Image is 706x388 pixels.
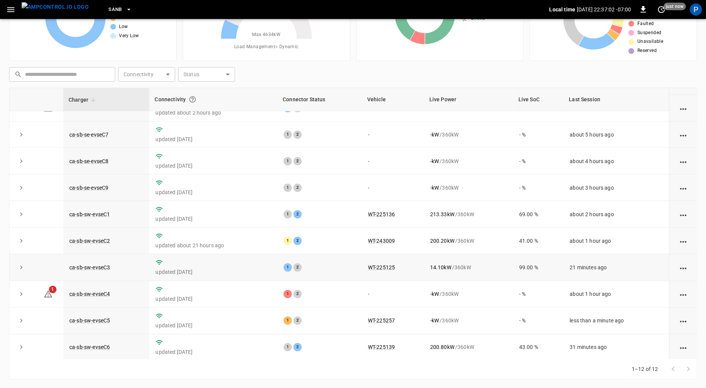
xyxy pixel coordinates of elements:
[16,209,27,220] button: expand row
[155,215,271,223] p: updated [DATE]
[564,88,669,111] th: Last Session
[293,157,302,165] div: 2
[513,148,564,174] td: - %
[155,242,271,249] p: updated about 21 hours ago
[283,210,292,218] div: 1
[424,88,513,111] th: Live Power
[678,264,688,271] div: action cell options
[430,210,507,218] div: / 360 kW
[678,343,688,351] div: action cell options
[637,38,663,46] span: Unavailable
[655,3,667,16] button: set refresh interval
[430,131,439,138] p: - kW
[69,95,98,104] span: Charger
[16,341,27,353] button: expand row
[155,295,271,303] p: updated [DATE]
[513,334,564,361] td: 43.00 %
[678,237,688,245] div: action cell options
[678,290,688,298] div: action cell options
[362,174,424,201] td: -
[430,290,507,298] div: / 360 kW
[69,185,108,191] a: ca-sb-se-evseC9
[283,157,292,165] div: 1
[16,129,27,140] button: expand row
[293,237,302,245] div: 2
[362,281,424,308] td: -
[69,158,108,164] a: ca-sb-se-evseC8
[564,281,669,308] td: about 1 hour ago
[564,254,669,281] td: 21 minutes ago
[513,308,564,334] td: - %
[293,210,302,218] div: 2
[430,264,507,271] div: / 360 kW
[430,343,507,351] div: / 360 kW
[69,238,110,244] a: ca-sb-sw-evseC2
[155,162,271,170] p: updated [DATE]
[564,201,669,228] td: about 2 hours ago
[155,189,271,196] p: updated [DATE]
[155,135,271,143] p: updated [DATE]
[277,88,362,111] th: Connector Status
[637,47,656,55] span: Reserved
[105,2,135,17] button: SanB
[564,148,669,174] td: about 4 hours ago
[549,6,575,13] p: Local time
[186,93,199,106] button: Connection between the charger and our software.
[293,130,302,139] div: 2
[513,88,564,111] th: Live SoC
[513,201,564,228] td: 69.00 %
[16,315,27,326] button: expand row
[283,237,292,245] div: 1
[69,344,110,350] a: ca-sb-sw-evseC6
[430,157,439,165] p: - kW
[368,211,395,217] a: WT-225136
[430,184,507,192] div: / 360 kW
[283,184,292,192] div: 1
[513,228,564,254] td: 41.00 %
[69,132,108,138] a: ca-sb-se-evseC7
[283,130,292,139] div: 1
[234,43,299,51] span: Load Management = Dynamic
[252,31,280,39] span: Max. 4634 kW
[16,262,27,273] button: expand row
[678,131,688,138] div: action cell options
[293,316,302,325] div: 2
[155,109,271,116] p: updated about 2 hours ago
[16,182,27,193] button: expand row
[577,6,631,13] p: [DATE] 22:37:02 -07:00
[69,291,110,297] a: ca-sb-sw-evseC4
[430,317,439,324] p: - kW
[362,88,424,111] th: Vehicle
[119,32,139,40] span: Very Low
[564,121,669,148] td: about 5 hours ago
[678,317,688,324] div: action cell options
[637,29,661,37] span: Suspended
[293,290,302,298] div: 2
[49,286,56,293] span: 1
[430,157,507,165] div: / 360 kW
[513,121,564,148] td: - %
[564,308,669,334] td: less than a minute ago
[69,211,110,217] a: ca-sb-sw-evseC1
[155,93,272,106] div: Connectivity
[430,237,507,245] div: / 360 kW
[293,343,302,351] div: 2
[44,291,53,297] a: 1
[362,121,424,148] td: -
[430,264,451,271] p: 14.10 kW
[293,184,302,192] div: 2
[16,235,27,247] button: expand row
[368,344,395,350] a: WT-225139
[678,184,688,192] div: action cell options
[22,2,89,12] img: ampcontrol.io logo
[368,317,395,324] a: WT-225257
[155,268,271,276] p: updated [DATE]
[664,3,686,10] span: just now
[69,317,110,324] a: ca-sb-sw-evseC5
[16,156,27,167] button: expand row
[564,228,669,254] td: about 1 hour ago
[155,348,271,356] p: updated [DATE]
[678,104,688,112] div: action cell options
[368,238,395,244] a: WT-243009
[690,3,702,16] div: profile-icon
